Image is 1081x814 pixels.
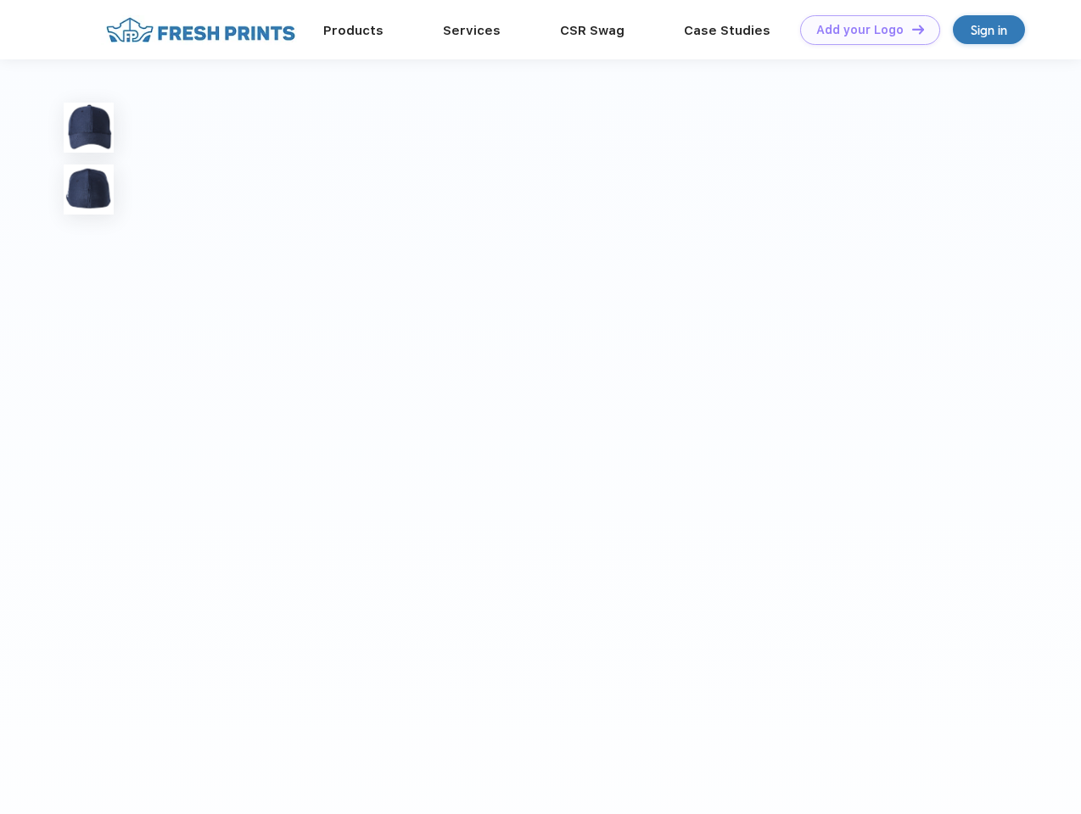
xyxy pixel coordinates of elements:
div: Sign in [971,20,1007,40]
img: func=resize&h=100 [64,164,114,215]
a: Products [323,23,384,38]
img: fo%20logo%202.webp [101,15,300,45]
a: Sign in [953,15,1025,44]
img: func=resize&h=100 [64,103,114,153]
div: Add your Logo [816,23,904,37]
img: DT [912,25,924,34]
